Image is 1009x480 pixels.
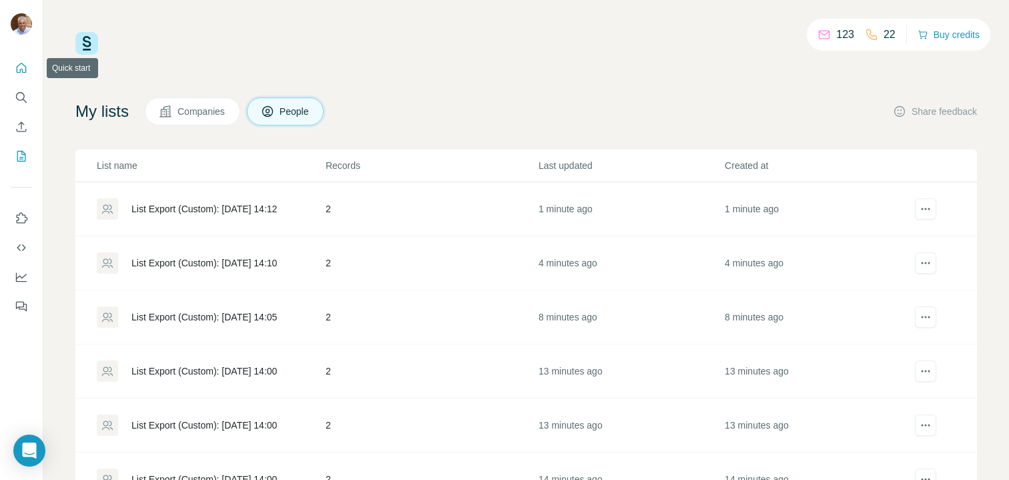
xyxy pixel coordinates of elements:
button: My lists [11,144,32,168]
button: Share feedback [893,105,977,118]
td: 8 minutes ago [538,290,724,344]
button: Feedback [11,294,32,318]
button: Use Surfe API [11,236,32,260]
p: 123 [836,27,854,43]
h4: My lists [75,101,129,122]
td: 2 [325,182,538,236]
button: Enrich CSV [11,115,32,139]
td: 13 minutes ago [538,344,724,399]
div: List Export (Custom): [DATE] 14:00 [131,365,277,378]
button: Search [11,85,32,109]
div: Open Intercom Messenger [13,435,45,467]
img: Avatar [11,13,32,35]
span: People [280,105,310,118]
td: 13 minutes ago [538,399,724,453]
td: 1 minute ago [538,182,724,236]
td: 2 [325,290,538,344]
td: 4 minutes ago [724,236,910,290]
img: Surfe Logo [75,32,98,55]
td: 13 minutes ago [724,344,910,399]
button: actions [915,306,936,328]
p: Created at [725,159,910,172]
button: Buy credits [918,25,980,44]
button: Quick start [11,56,32,80]
span: Companies [178,105,226,118]
div: List Export (Custom): [DATE] 14:12 [131,202,277,216]
td: 1 minute ago [724,182,910,236]
button: actions [915,415,936,436]
button: actions [915,198,936,220]
td: 13 minutes ago [724,399,910,453]
td: 4 minutes ago [538,236,724,290]
div: List Export (Custom): [DATE] 14:10 [131,256,277,270]
div: List Export (Custom): [DATE] 14:05 [131,310,277,324]
div: List Export (Custom): [DATE] 14:00 [131,419,277,432]
td: 2 [325,399,538,453]
button: actions [915,252,936,274]
button: Dashboard [11,265,32,289]
p: Records [326,159,537,172]
button: Use Surfe on LinkedIn [11,206,32,230]
p: Last updated [539,159,723,172]
td: 8 minutes ago [724,290,910,344]
p: 22 [884,27,896,43]
td: 2 [325,236,538,290]
button: actions [915,361,936,382]
td: 2 [325,344,538,399]
p: List name [97,159,324,172]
